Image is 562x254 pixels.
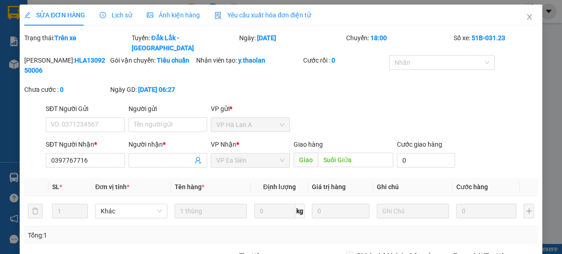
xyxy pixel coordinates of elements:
[471,34,505,42] b: 51B-031.23
[263,183,296,190] span: Định lượng
[175,204,247,218] input: VD: Bàn, Ghế
[312,183,346,190] span: Giá trị hàng
[175,183,204,190] span: Tên hàng
[456,183,488,190] span: Cước hàng
[211,141,236,148] span: VP Nhận
[318,153,393,167] input: Dọc đường
[138,86,175,93] b: [DATE] 06:27
[332,57,335,64] b: 0
[110,55,194,65] div: Gói vận chuyển:
[132,34,194,52] b: Đắk Lắk - [GEOGRAPHIC_DATA]
[101,204,162,218] span: Khác
[46,104,125,114] div: SĐT Người Gửi
[100,11,132,19] span: Lịch sử
[100,12,106,18] span: clock-circle
[345,33,453,53] div: Chuyến:
[238,33,346,53] div: Ngày:
[524,204,534,218] button: plus
[456,204,516,218] input: 0
[211,104,290,114] div: VP gửi
[24,85,108,95] div: Chưa cước :
[295,204,305,218] span: kg
[257,34,276,42] b: [DATE]
[397,153,455,168] input: Cước giao hàng
[52,183,59,190] span: SL
[214,11,311,19] span: Yêu cầu xuất hóa đơn điện tử
[370,34,387,42] b: 18:00
[128,139,208,149] div: Người nhận
[303,55,387,65] div: Cước rồi :
[194,157,202,164] span: user-add
[196,55,302,65] div: Nhân viên tạo:
[373,178,453,196] th: Ghi chú
[238,57,265,64] b: y.thaolan
[23,33,131,53] div: Trạng thái:
[95,183,129,190] span: Đơn vị tính
[517,5,542,30] button: Close
[312,204,369,218] input: 0
[131,33,238,53] div: Tuyến:
[54,34,76,42] b: Trên xe
[157,57,189,64] b: Tiêu chuẩn
[147,11,200,19] span: Ảnh kiện hàng
[28,204,43,218] button: delete
[216,153,284,167] span: VP Ea Siên
[128,104,208,114] div: Người gửi
[294,153,318,167] span: Giao
[214,12,222,19] img: icon
[110,85,194,95] div: Ngày GD:
[60,86,64,93] b: 0
[377,204,449,218] input: Ghi Chú
[526,13,533,21] span: close
[294,141,323,148] span: Giao hàng
[24,12,31,18] span: edit
[46,139,125,149] div: SĐT Người Nhận
[24,55,108,75] div: [PERSON_NAME]:
[147,12,153,18] span: picture
[24,11,85,19] span: SỬA ĐƠN HÀNG
[453,33,539,53] div: Số xe:
[216,118,284,132] span: VP Hà Lan A
[28,230,218,240] div: Tổng: 1
[397,141,442,148] label: Cước giao hàng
